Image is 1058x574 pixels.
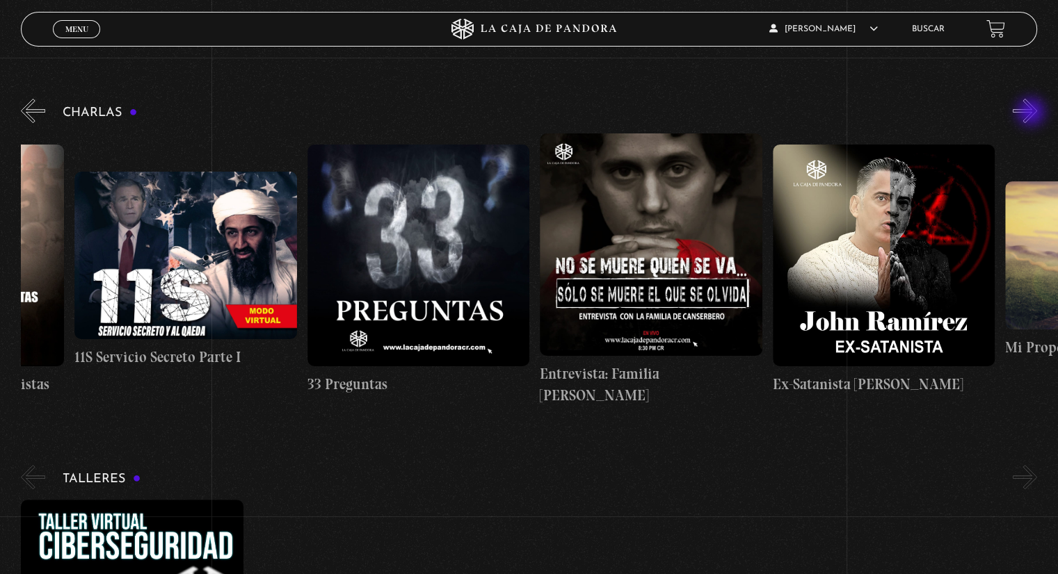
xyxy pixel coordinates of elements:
span: [PERSON_NAME] [769,25,878,33]
a: 11S Servicio Secreto Parte I [74,133,296,406]
a: View your shopping cart [986,19,1005,38]
a: Entrevista: Familia [PERSON_NAME] [540,133,762,406]
h4: 11S Servicio Secreto Parte I [74,346,296,368]
button: Previous [21,99,45,123]
a: Ex-Satanista [PERSON_NAME] [773,133,995,406]
a: 33 Preguntas [307,133,529,406]
span: Cerrar [61,36,93,46]
h3: Charlas [63,106,137,120]
span: Menu [65,25,88,33]
button: Previous [21,465,45,489]
h4: Entrevista: Familia [PERSON_NAME] [540,363,762,407]
h4: Ex-Satanista [PERSON_NAME] [773,373,995,395]
button: Next [1013,465,1037,489]
button: Next [1013,99,1037,123]
h4: 33 Preguntas [307,373,529,395]
a: Buscar [912,25,945,33]
h3: Talleres [63,473,141,486]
